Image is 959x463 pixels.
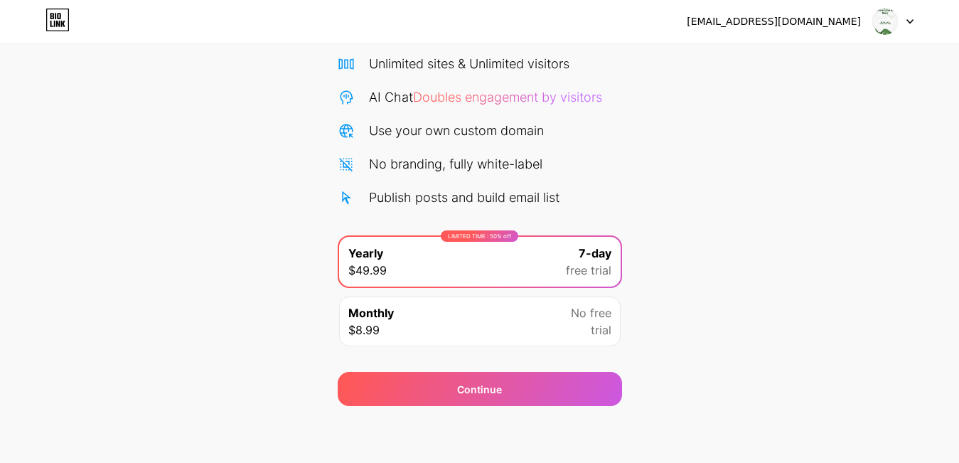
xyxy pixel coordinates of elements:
div: [EMAIL_ADDRESS][DOMAIN_NAME] [687,14,861,29]
span: $49.99 [348,262,387,279]
div: Publish posts and build email list [369,188,559,207]
div: Use your own custom domain [369,121,544,140]
span: Yearly [348,245,383,262]
div: Unlimited sites & Unlimited visitors [369,54,569,73]
span: No free [571,304,611,321]
span: free trial [566,262,611,279]
span: Monthly [348,304,394,321]
div: Continue [457,382,502,397]
span: 7-day [579,245,611,262]
img: togel88l [872,8,899,35]
div: No branding, fully white-label [369,154,542,174]
div: AI Chat [369,87,602,107]
div: LIMITED TIME : 50% off [441,230,518,242]
span: $8.99 [348,321,380,339]
span: Doubles engagement by visitors [413,90,602,105]
span: trial [591,321,611,339]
